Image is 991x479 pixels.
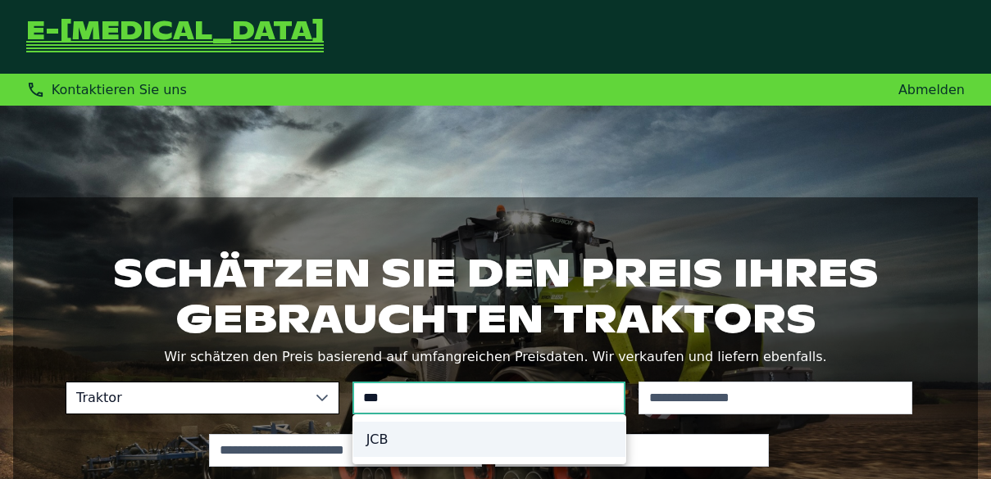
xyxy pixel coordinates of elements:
p: Wir schätzen den Preis basierend auf umfangreichen Preisdaten. Wir verkaufen und liefern ebenfalls. [66,346,925,368]
li: JCB [353,422,625,457]
h1: Schätzen Sie den Preis Ihres gebrauchten Traktors [66,250,925,341]
ul: Option List [353,415,625,463]
span: Kontaktieren Sie uns [52,82,187,97]
div: Kontaktieren Sie uns [26,80,187,99]
a: Abmelden [898,82,965,97]
a: Zurück zur Startseite [26,20,324,54]
span: Traktor [66,382,306,413]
